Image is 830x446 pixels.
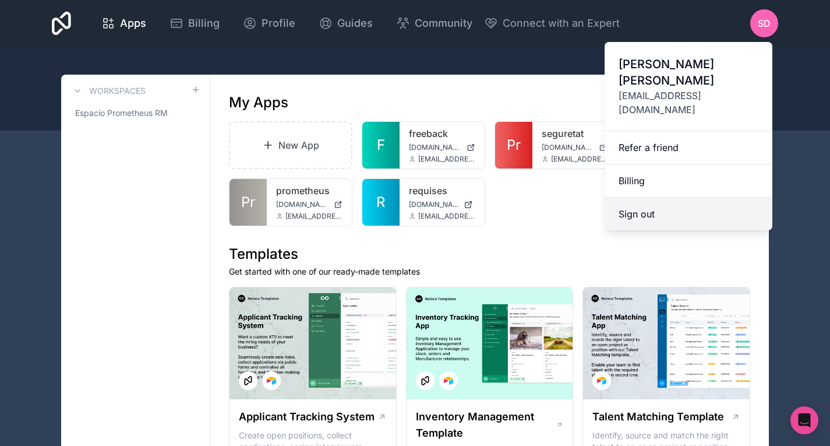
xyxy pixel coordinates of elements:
[484,15,620,31] button: Connect with an Expert
[229,121,352,169] a: New App
[309,10,382,36] a: Guides
[267,376,276,385] img: Airtable Logo
[276,184,342,198] a: prometheus
[409,200,475,209] a: [DOMAIN_NAME]
[239,409,375,425] h1: Applicant Tracking System
[790,406,818,434] div: Open Intercom Messenger
[758,16,771,30] span: SD
[507,136,521,154] span: Pr
[605,131,772,164] a: Refer a friend
[418,154,475,164] span: [EMAIL_ADDRESS][DOMAIN_NAME]
[592,409,724,425] h1: Talent Matching Template
[605,164,772,198] a: Billing
[551,154,608,164] span: [EMAIL_ADDRESS][DOMAIN_NAME]
[337,15,373,31] span: Guides
[409,200,459,209] span: [DOMAIN_NAME]
[75,107,168,119] span: Espacio Prometheus RM
[503,15,620,31] span: Connect with an Expert
[229,266,750,278] p: Get started with one of our ready-made templates
[444,376,453,385] img: Airtable Logo
[262,15,295,31] span: Profile
[285,212,342,221] span: [EMAIL_ADDRESS][DOMAIN_NAME]
[619,56,758,89] span: [PERSON_NAME] [PERSON_NAME]
[409,143,475,152] a: [DOMAIN_NAME]
[409,127,475,141] a: freeback
[70,103,200,124] a: Espacio Prometheus RM
[276,200,329,209] span: [DOMAIN_NAME]
[387,10,482,36] a: Community
[376,193,385,212] span: R
[409,184,475,198] a: requises
[542,143,595,152] span: [DOMAIN_NAME]
[160,10,229,36] a: Billing
[229,179,267,226] a: Pr
[418,212,475,221] span: [EMAIL_ADDRESS][DOMAIN_NAME]
[70,84,146,98] a: Workspaces
[120,15,146,31] span: Apps
[542,127,608,141] a: seguretat
[241,193,255,212] span: Pr
[276,200,342,209] a: [DOMAIN_NAME]
[495,122,532,168] a: Pr
[229,93,288,112] h1: My Apps
[229,245,750,264] h1: Templates
[377,136,385,154] span: F
[362,122,400,168] a: F
[188,15,220,31] span: Billing
[605,198,772,230] button: Sign out
[89,85,146,97] h3: Workspaces
[362,179,400,226] a: R
[415,15,472,31] span: Community
[92,10,156,36] a: Apps
[234,10,305,36] a: Profile
[409,143,462,152] span: [DOMAIN_NAME]
[619,89,758,117] span: [EMAIL_ADDRESS][DOMAIN_NAME]
[597,376,606,385] img: Airtable Logo
[542,143,608,152] a: [DOMAIN_NAME]
[416,409,556,441] h1: Inventory Management Template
